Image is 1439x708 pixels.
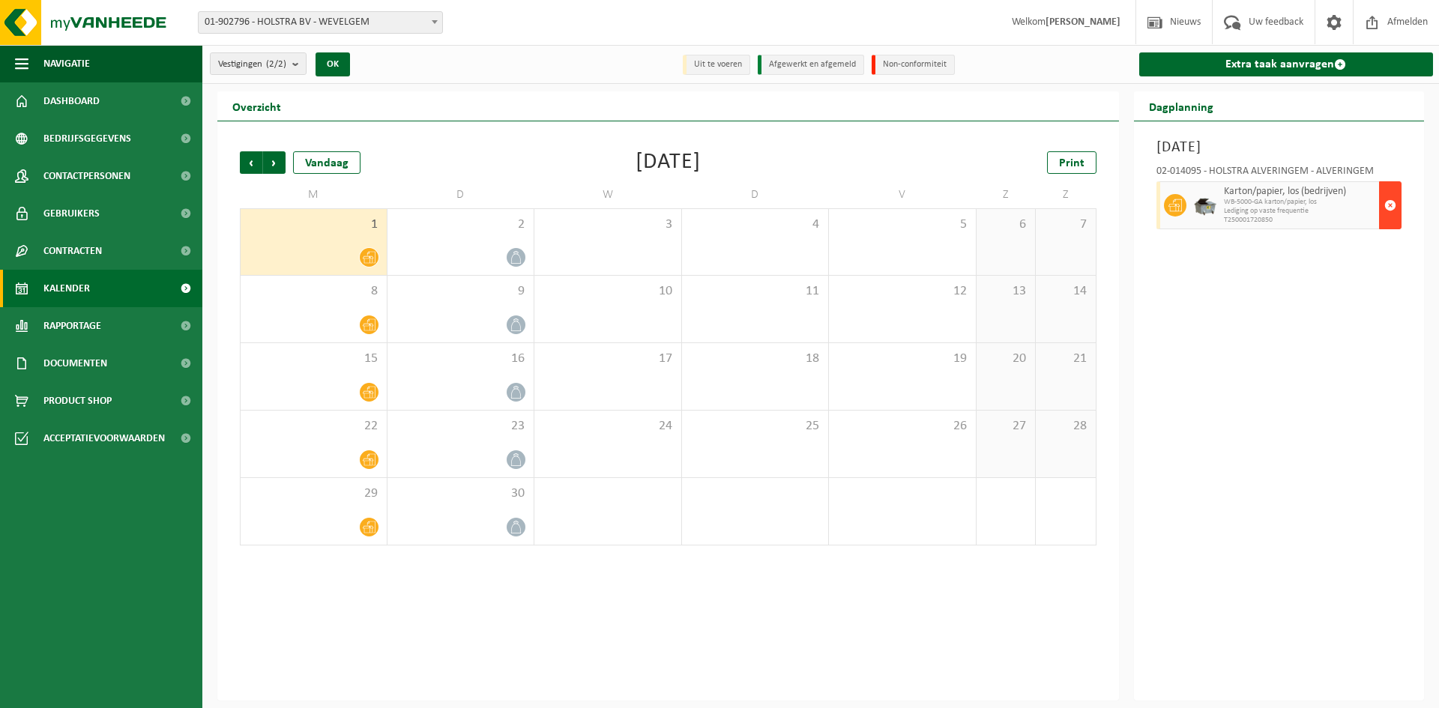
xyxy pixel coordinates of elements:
span: 3 [542,217,674,233]
button: OK [316,52,350,76]
li: Uit te voeren [683,55,750,75]
span: Gebruikers [43,195,100,232]
span: Rapportage [43,307,101,345]
div: [DATE] [636,151,701,174]
span: Karton/papier, los (bedrijven) [1224,186,1376,198]
span: 19 [836,351,968,367]
span: Contracten [43,232,102,270]
span: 1 [248,217,379,233]
span: 17 [542,351,674,367]
span: Navigatie [43,45,90,82]
td: W [534,181,682,208]
h3: [DATE] [1156,136,1402,159]
span: Product Shop [43,382,112,420]
span: Documenten [43,345,107,382]
span: Lediging op vaste frequentie [1224,207,1376,216]
li: Non-conformiteit [872,55,955,75]
span: 5 [836,217,968,233]
span: 16 [395,351,527,367]
span: 8 [248,283,379,300]
span: Volgende [263,151,286,174]
img: WB-5000-GAL-GY-01 [1194,194,1216,217]
span: 30 [395,485,527,502]
span: 6 [984,217,1028,233]
span: 29 [248,485,379,502]
span: T250001720850 [1224,216,1376,225]
a: Extra taak aanvragen [1139,52,1434,76]
span: Contactpersonen [43,157,130,195]
span: 9 [395,283,527,300]
span: 01-902796 - HOLSTRA BV - WEVELGEM [198,11,443,34]
span: 13 [984,283,1028,300]
td: Z [977,181,1037,208]
span: 20 [984,351,1028,367]
td: D [682,181,830,208]
span: 11 [690,283,821,300]
td: V [829,181,977,208]
span: Kalender [43,270,90,307]
div: 02-014095 - HOLSTRA ALVERINGEM - ALVERINGEM [1156,166,1402,181]
a: Print [1047,151,1096,174]
span: Print [1059,157,1084,169]
span: 24 [542,418,674,435]
div: Vandaag [293,151,360,174]
span: 22 [248,418,379,435]
span: Dashboard [43,82,100,120]
span: 18 [690,351,821,367]
span: WB-5000-GA karton/papier, los [1224,198,1376,207]
span: 23 [395,418,527,435]
strong: [PERSON_NAME] [1046,16,1120,28]
h2: Overzicht [217,91,296,121]
span: 25 [690,418,821,435]
span: 21 [1043,351,1087,367]
span: 28 [1043,418,1087,435]
span: 7 [1043,217,1087,233]
span: Acceptatievoorwaarden [43,420,165,457]
span: 12 [836,283,968,300]
span: 10 [542,283,674,300]
td: M [240,181,387,208]
count: (2/2) [266,59,286,69]
span: 2 [395,217,527,233]
span: 15 [248,351,379,367]
span: Vestigingen [218,53,286,76]
span: Bedrijfsgegevens [43,120,131,157]
span: 14 [1043,283,1087,300]
span: 27 [984,418,1028,435]
span: 26 [836,418,968,435]
span: 01-902796 - HOLSTRA BV - WEVELGEM [199,12,442,33]
button: Vestigingen(2/2) [210,52,307,75]
span: Vorige [240,151,262,174]
td: D [387,181,535,208]
li: Afgewerkt en afgemeld [758,55,864,75]
h2: Dagplanning [1134,91,1228,121]
span: 4 [690,217,821,233]
td: Z [1036,181,1096,208]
